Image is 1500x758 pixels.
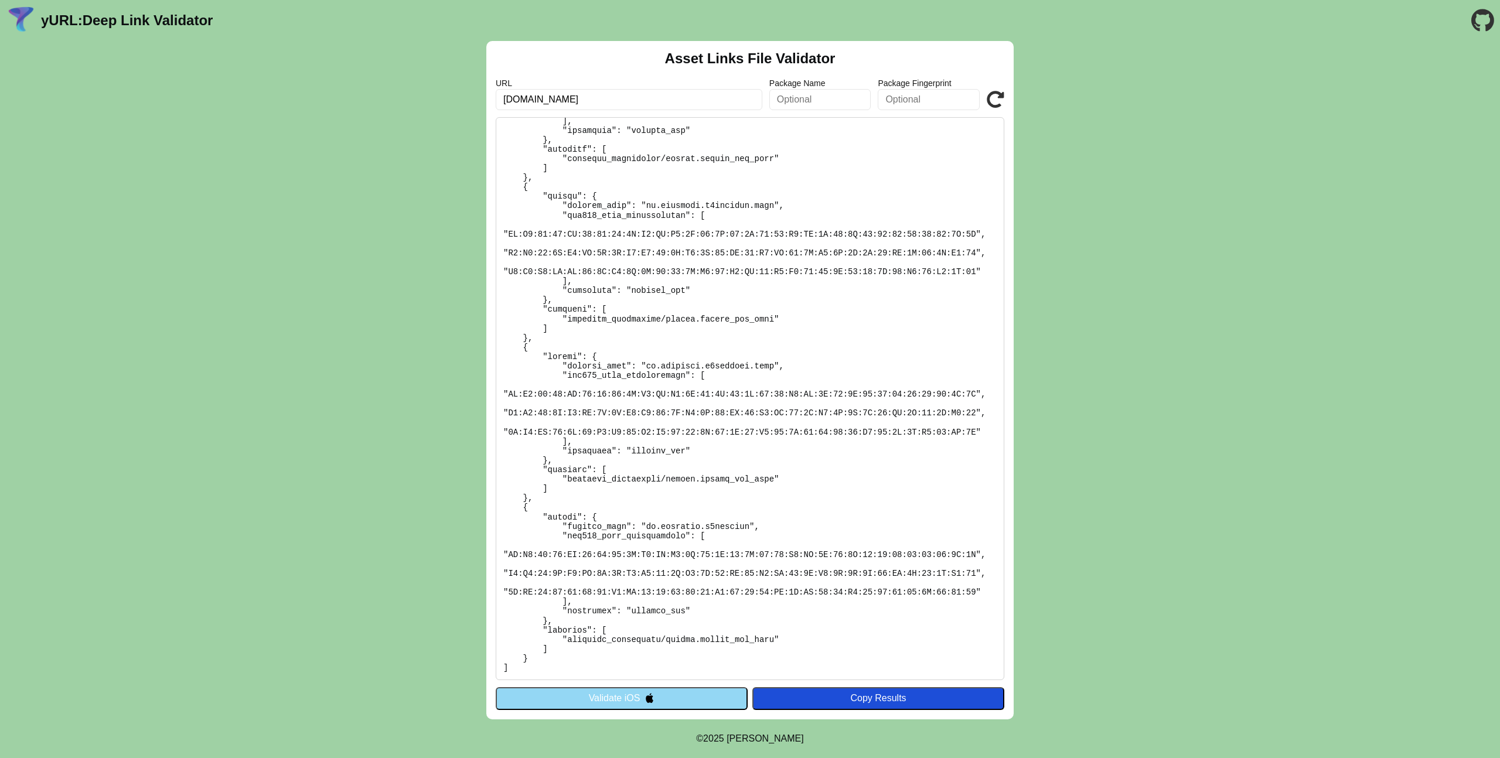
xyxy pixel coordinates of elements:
[752,687,1004,709] button: Copy Results
[769,78,871,88] label: Package Name
[758,693,998,704] div: Copy Results
[727,733,804,743] a: Michael Ibragimchayev's Personal Site
[496,687,748,709] button: Validate iOS
[696,719,803,758] footer: ©
[878,78,980,88] label: Package Fingerprint
[878,89,980,110] input: Optional
[496,78,762,88] label: URL
[41,12,213,29] a: yURL:Deep Link Validator
[496,89,762,110] input: Required
[769,89,871,110] input: Optional
[6,5,36,36] img: yURL Logo
[665,50,836,67] h2: Asset Links File Validator
[496,117,1004,680] pre: Lorem ipsu do: sitam://con.adipiscingel.se/.doei-tempo/incididunt.utla Et Dolorema: Aliq Enimadm-...
[703,733,724,743] span: 2025
[645,693,654,703] img: appleIcon.svg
